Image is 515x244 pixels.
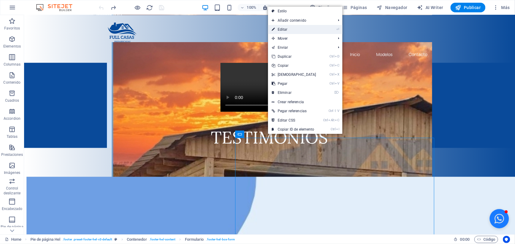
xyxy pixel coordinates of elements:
[268,107,320,116] a: Ctrl⇧VPegar referencias
[330,63,335,67] i: Ctrl
[110,4,117,11] button: redo
[331,127,336,131] i: Ctrl
[268,97,342,107] a: Crear referencia
[335,118,339,122] i: C
[335,73,339,76] i: X
[342,5,367,11] span: Páginas
[5,98,19,103] p: Cuadros
[268,43,333,52] a: Enviar
[206,236,235,243] span: . footer-hel-box-form
[4,170,20,175] p: Imágenes
[455,5,481,11] span: Publicar
[268,88,320,97] a: ⌦Eliminar
[247,4,256,11] h6: 100%
[335,63,339,67] i: C
[4,62,21,67] p: Columnas
[329,118,335,122] i: Alt
[268,70,320,79] a: CtrlX[DEMOGRAPHIC_DATA]
[474,236,498,243] button: Código
[5,236,21,243] a: Haz clic para cancelar la selección y doble clic para abrir páginas
[146,4,153,11] button: reload
[454,236,470,243] h6: Tiempo de la sesión
[330,54,335,58] i: Ctrl
[3,80,20,85] p: Contenido
[134,4,141,11] button: Haz clic para salir del modo de previsualización y seguir editando
[330,73,335,76] i: Ctrl
[268,25,320,34] a: ⏎Editar
[336,127,339,131] i: I
[63,236,112,243] span: . footer .preset-footer-hel-v3-default
[323,118,328,122] i: Ctrl
[335,82,339,85] i: V
[4,116,20,121] p: Accordion
[377,5,407,11] span: Navegador
[4,26,20,31] p: Favoritos
[334,91,339,94] i: ⌦
[340,3,370,12] button: Páginas
[451,3,486,12] button: Publicar
[335,54,339,58] i: D
[110,4,117,11] i: Rehacer: Añadir elemento (Ctrl+Y, ⌘+Y)
[268,79,320,88] a: CtrlVPegar
[7,134,18,139] p: Tablas
[477,236,495,243] span: Código
[149,236,176,243] span: . footer-hel-content
[238,4,259,11] button: 100%
[307,3,335,12] button: Diseño
[262,5,268,10] i: Al redimensionar, ajustar el nivel de zoom automáticamente para ajustarse al dispositivo elegido.
[146,4,153,11] i: Volver a cargar página
[336,27,339,31] i: ⏎
[374,3,410,12] button: Navegador
[127,236,147,243] span: Haz clic para seleccionar y doble clic para editar
[334,109,337,113] i: ⇧
[1,224,23,229] p: Pie de página
[268,61,320,70] a: CtrlCCopiar
[2,206,22,211] p: Encabezado
[268,52,320,61] a: CtrlDDuplicar
[329,109,333,113] i: Ctrl
[115,238,117,241] i: Este elemento es un preajuste personalizable
[330,82,335,85] i: Ctrl
[185,236,204,243] span: Haz clic para seleccionar y doble clic para editar
[337,109,339,113] i: V
[466,194,485,213] button: Open chat window
[35,4,80,11] img: Editor Logo
[268,16,333,25] span: Añadir contenido
[464,237,465,242] span: :
[1,152,23,157] p: Prestaciones
[268,7,342,16] a: Estilo
[30,236,235,243] nav: breadcrumb
[3,44,21,49] p: Elementos
[493,5,510,11] span: Más
[490,3,512,12] button: Más
[415,3,446,12] button: AI Writer
[30,236,61,243] span: Haz clic para seleccionar y doble clic para editar
[307,3,335,12] div: Diseño (Ctrl+Alt+Y)
[268,125,320,134] a: CtrlICopiar ID de elemento
[417,5,443,11] span: AI Writer
[310,5,332,11] span: Diseño
[503,236,510,243] button: Usercentrics
[268,116,320,125] a: CtrlAltCEditar CSS
[268,34,333,43] span: Mover
[460,236,470,243] span: 00 00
